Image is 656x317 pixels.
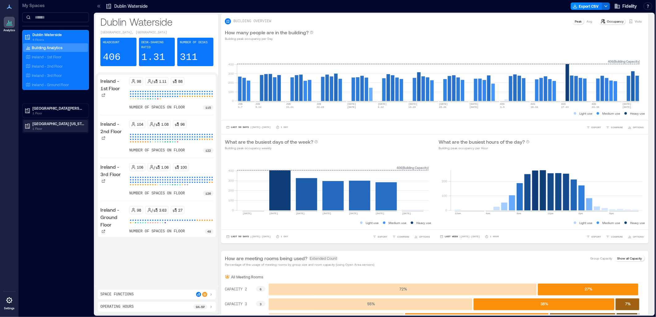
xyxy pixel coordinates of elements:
[179,79,183,84] p: 88
[205,191,211,196] p: 126
[2,15,17,34] a: Analytics
[205,105,211,110] p: 115
[141,40,173,50] p: Desk-sharing ratio
[225,234,272,240] button: Last 90 Days |[DATE]-[DATE]
[469,106,478,108] text: [DATE]
[439,138,525,146] p: What are the busiest hours of the day?
[141,51,165,64] p: 1.31
[617,256,642,261] p: Show all Capacity
[376,212,385,215] text: [DATE]
[103,40,120,45] p: Headcount
[100,206,127,228] p: Ireland - Ground Floor
[32,64,63,69] p: Ireland - 2nd Floor
[469,103,478,105] text: [DATE]
[228,81,234,84] tspan: 200
[561,103,566,105] text: AUG
[22,2,89,9] p: My Spaces
[399,287,407,291] text: 72 %
[100,15,213,28] p: Dublin Waterside
[137,79,141,84] p: 98
[587,19,592,24] p: Avg
[269,212,278,215] text: [DATE]
[627,124,645,130] button: OPTIONS
[225,255,307,262] p: How are meeting rooms being used?
[137,122,144,127] p: 104
[4,306,15,310] p: Settings
[100,77,127,92] p: Ireland - 1st Floor
[114,3,148,9] p: Dublin Waterside
[439,234,481,240] button: Last Week |[DATE]-[DATE]
[32,32,84,37] p: Dublin Waterside
[413,234,431,240] button: OPTIONS
[238,106,243,108] text: 1-7
[32,111,84,116] p: 1 Floor
[317,106,324,108] text: 22-28
[378,103,387,105] text: [DATE]
[225,36,313,41] p: Building peak occupancy per Day
[402,212,411,215] text: [DATE]
[446,208,448,212] tspan: 0
[159,208,167,213] p: 3.63
[317,103,321,105] text: JUN
[100,292,134,297] p: Space Functions
[531,106,538,108] text: 10-16
[490,235,499,239] p: 1 Hour
[2,293,17,312] a: Settings
[541,302,549,306] text: 38 %
[207,229,211,234] p: 49
[585,124,602,130] button: EXPORT
[32,54,61,59] p: Ireland - 1st Floor
[129,148,185,153] p: number of spaces on floor
[622,103,631,105] text: [DATE]
[531,103,535,105] text: AUG
[238,103,243,105] text: JUN
[439,106,446,108] text: 20-26
[548,212,553,215] text: 12pm
[605,234,624,240] button: COMPARE
[635,19,642,24] p: Visits
[225,302,247,306] text: CAPACITY 3
[455,212,461,215] text: 12am
[607,19,624,24] p: Occupancy
[232,99,234,103] tspan: 0
[205,148,211,153] p: 122
[622,106,631,108] text: [DATE]
[609,212,614,215] text: 8pm
[100,163,127,178] p: Ireland - 3rd Floor
[154,165,155,170] p: /
[439,146,530,150] p: Building peak occupancy per Hour
[228,169,234,173] tspan: 400
[103,51,121,64] p: 406
[231,274,263,279] p: All Meeting Rooms
[152,79,153,84] p: /
[100,120,127,135] p: Ireland - 2nd Floor
[159,79,167,84] p: 1.11
[296,212,305,215] text: [DATE]
[232,208,234,212] tspan: 0
[633,125,644,129] span: OPTIONS
[591,235,601,239] span: EXPORT
[137,208,141,213] p: 98
[228,72,234,75] tspan: 300
[416,220,431,225] p: Heavy use
[627,234,645,240] button: OPTIONS
[366,220,379,225] p: Light use
[129,191,185,196] p: number of spaces on floor
[378,235,387,239] span: EXPORT
[152,208,153,213] p: /
[590,256,612,261] p: Group Capacity
[561,106,569,108] text: 17-23
[611,125,623,129] span: COMPARE
[571,2,602,10] button: Export CSV
[591,125,601,129] span: EXPORT
[129,105,185,110] p: number of spaces on floor
[228,90,234,94] tspan: 100
[286,106,293,108] text: 15-21
[225,124,272,130] button: Last 90 Days |[DATE]-[DATE]
[181,122,185,127] p: 96
[592,103,596,105] text: AUG
[32,106,84,111] p: [GEOGRAPHIC_DATA][PERSON_NAME]
[625,302,631,306] text: 7 %
[408,103,417,105] text: [DATE]
[611,235,623,239] span: COMPARE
